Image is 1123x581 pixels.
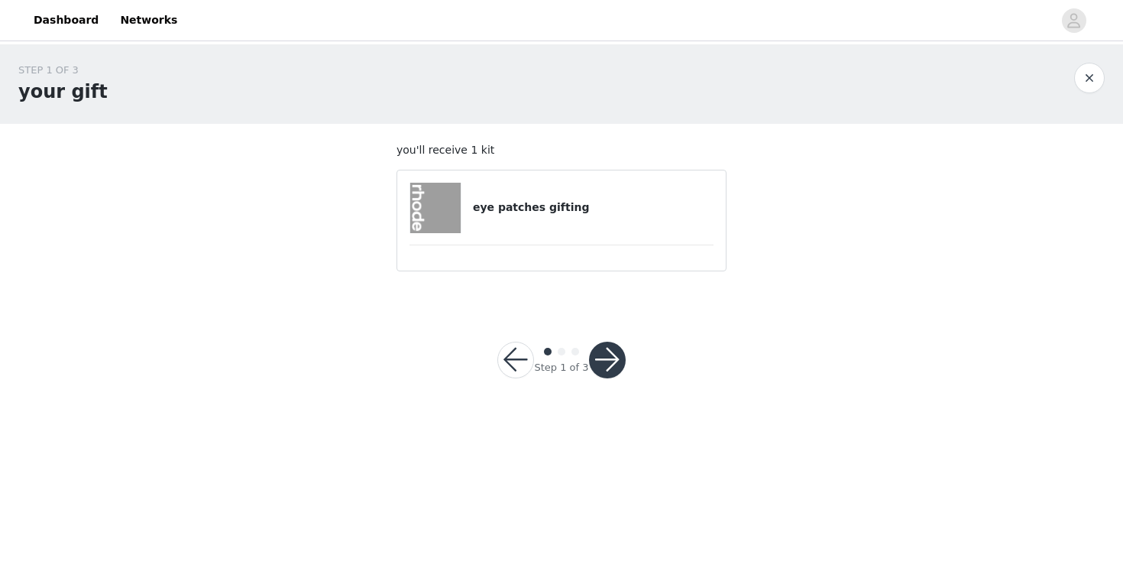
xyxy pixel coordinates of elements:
div: STEP 1 OF 3 [18,63,108,78]
a: Networks [111,3,186,37]
div: avatar [1066,8,1081,33]
h1: your gift [18,78,108,105]
h4: eye patches gifting [473,200,714,216]
a: Dashboard [24,3,108,37]
div: Step 1 of 3 [534,360,588,375]
p: you'll receive 1 kit [396,142,727,158]
img: eye patches gifting [410,183,461,233]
